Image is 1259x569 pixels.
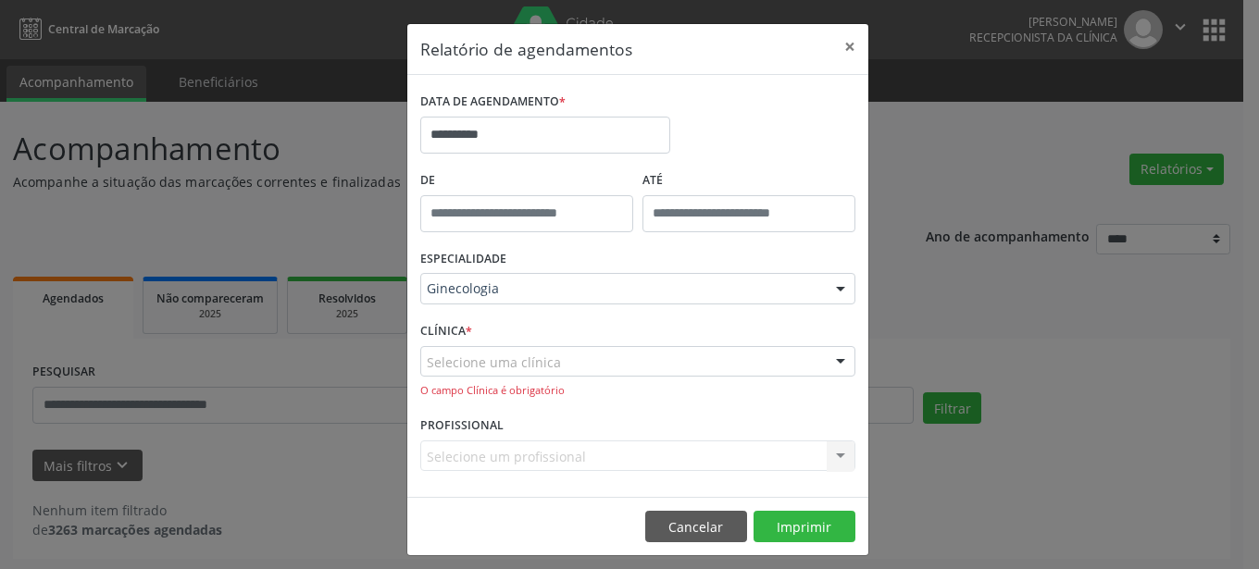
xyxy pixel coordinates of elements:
label: ATÉ [642,167,855,195]
span: Selecione uma clínica [427,353,561,372]
div: O campo Clínica é obrigatório [420,383,855,399]
button: Close [831,24,868,69]
label: PROFISSIONAL [420,412,504,440]
label: CLÍNICA [420,317,472,346]
label: De [420,167,633,195]
span: Ginecologia [427,279,817,298]
h5: Relatório de agendamentos [420,37,632,61]
button: Cancelar [645,511,747,542]
label: ESPECIALIDADE [420,245,506,274]
label: DATA DE AGENDAMENTO [420,88,566,117]
button: Imprimir [754,511,855,542]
